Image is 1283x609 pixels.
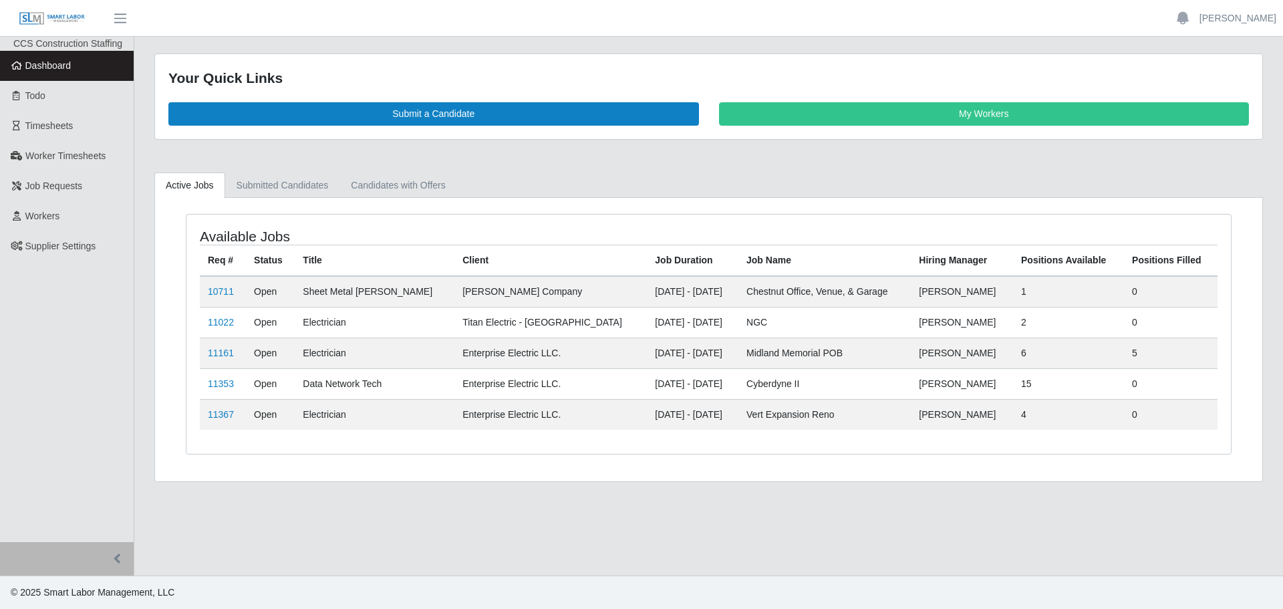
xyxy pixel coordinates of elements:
[647,276,738,308] td: [DATE] - [DATE]
[1124,338,1218,368] td: 5
[454,399,647,430] td: Enterprise Electric LLC.
[738,307,911,338] td: NGC
[208,409,234,420] a: 11367
[25,150,106,161] span: Worker Timesheets
[1124,368,1218,399] td: 0
[738,338,911,368] td: Midland Memorial POB
[738,276,911,308] td: Chestnut Office, Venue, & Garage
[208,378,234,389] a: 11353
[454,276,647,308] td: [PERSON_NAME] Company
[1124,399,1218,430] td: 0
[339,172,456,199] a: Candidates with Offers
[454,245,647,276] th: Client
[1013,307,1124,338] td: 2
[208,317,234,328] a: 11022
[454,368,647,399] td: Enterprise Electric LLC.
[246,307,295,338] td: Open
[1013,245,1124,276] th: Positions Available
[225,172,340,199] a: Submitted Candidates
[246,276,295,308] td: Open
[647,368,738,399] td: [DATE] - [DATE]
[168,102,699,126] a: Submit a Candidate
[647,307,738,338] td: [DATE] - [DATE]
[246,245,295,276] th: Status
[295,368,454,399] td: Data Network Tech
[19,11,86,26] img: SLM Logo
[295,399,454,430] td: Electrician
[738,368,911,399] td: Cyberdyne II
[295,245,454,276] th: Title
[911,307,1013,338] td: [PERSON_NAME]
[246,399,295,430] td: Open
[1124,276,1218,308] td: 0
[1013,276,1124,308] td: 1
[200,245,246,276] th: Req #
[13,38,122,49] span: CCS Construction Staffing
[738,399,911,430] td: Vert Expansion Reno
[200,228,612,245] h4: Available Jobs
[454,307,647,338] td: Titan Electric - [GEOGRAPHIC_DATA]
[1013,338,1124,368] td: 6
[25,241,96,251] span: Supplier Settings
[295,307,454,338] td: Electrician
[1013,399,1124,430] td: 4
[1124,245,1218,276] th: Positions Filled
[647,338,738,368] td: [DATE] - [DATE]
[911,245,1013,276] th: Hiring Manager
[911,338,1013,368] td: [PERSON_NAME]
[911,399,1013,430] td: [PERSON_NAME]
[168,68,1249,89] div: Your Quick Links
[1124,307,1218,338] td: 0
[1013,368,1124,399] td: 15
[1199,11,1276,25] a: [PERSON_NAME]
[738,245,911,276] th: Job Name
[295,338,454,368] td: Electrician
[25,211,60,221] span: Workers
[246,338,295,368] td: Open
[454,338,647,368] td: Enterprise Electric LLC.
[246,368,295,399] td: Open
[154,172,225,199] a: Active Jobs
[11,587,174,598] span: © 2025 Smart Labor Management, LLC
[911,368,1013,399] td: [PERSON_NAME]
[208,348,234,358] a: 11161
[208,286,234,297] a: 10711
[25,60,72,71] span: Dashboard
[25,120,74,131] span: Timesheets
[25,180,83,191] span: Job Requests
[647,245,738,276] th: Job Duration
[719,102,1250,126] a: My Workers
[25,90,45,101] span: Todo
[647,399,738,430] td: [DATE] - [DATE]
[911,276,1013,308] td: [PERSON_NAME]
[295,276,454,308] td: Sheet Metal [PERSON_NAME]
